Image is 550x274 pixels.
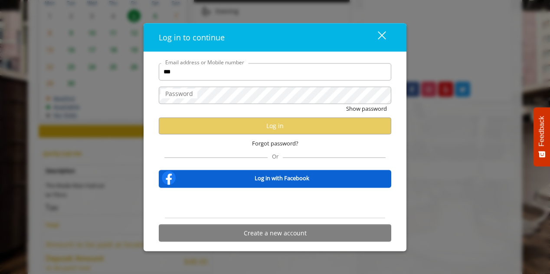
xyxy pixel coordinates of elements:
[252,139,298,148] span: Forgot password?
[159,86,391,104] input: Password
[362,28,391,46] button: close dialog
[268,152,283,160] span: Or
[159,32,225,42] span: Log in to continue
[159,117,391,134] button: Log in
[346,104,387,113] button: Show password
[534,107,550,166] button: Feedback - Show survey
[161,89,197,98] label: Password
[255,174,309,183] b: Log in with Facebook
[368,31,385,44] div: close dialog
[538,116,546,146] span: Feedback
[161,58,249,66] label: Email address or Mobile number
[160,169,177,187] img: facebook-logo
[231,194,319,213] iframe: Sign in with Google Button
[159,224,391,241] button: Create a new account
[159,63,391,80] input: Email address or Mobile number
